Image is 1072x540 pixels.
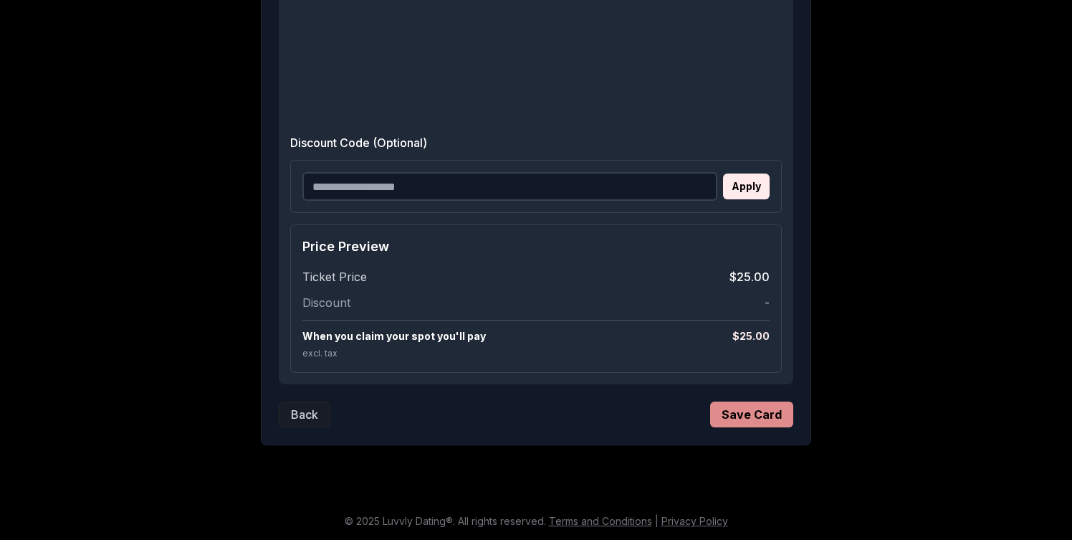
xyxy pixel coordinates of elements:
[302,268,367,285] span: Ticket Price
[723,174,770,199] button: Apply
[732,329,770,344] span: $ 25.00
[661,515,728,527] a: Privacy Policy
[302,237,770,257] h4: Price Preview
[765,294,770,311] span: -
[710,402,793,427] button: Save Card
[302,348,338,359] span: excl. tax
[655,515,659,527] span: |
[302,294,350,311] span: Discount
[729,268,770,285] span: $25.00
[279,402,330,427] button: Back
[290,134,782,151] label: Discount Code (Optional)
[302,329,486,344] span: When you claim your spot you'll pay
[549,515,652,527] a: Terms and Conditions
